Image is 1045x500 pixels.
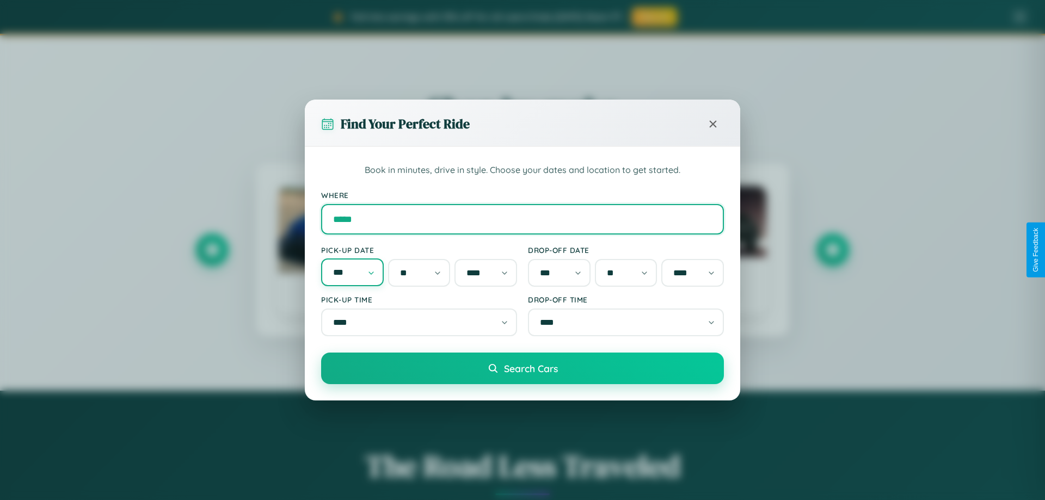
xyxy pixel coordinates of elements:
[321,190,724,200] label: Where
[528,295,724,304] label: Drop-off Time
[321,163,724,177] p: Book in minutes, drive in style. Choose your dates and location to get started.
[321,245,517,255] label: Pick-up Date
[341,115,470,133] h3: Find Your Perfect Ride
[528,245,724,255] label: Drop-off Date
[504,362,558,374] span: Search Cars
[321,295,517,304] label: Pick-up Time
[321,353,724,384] button: Search Cars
